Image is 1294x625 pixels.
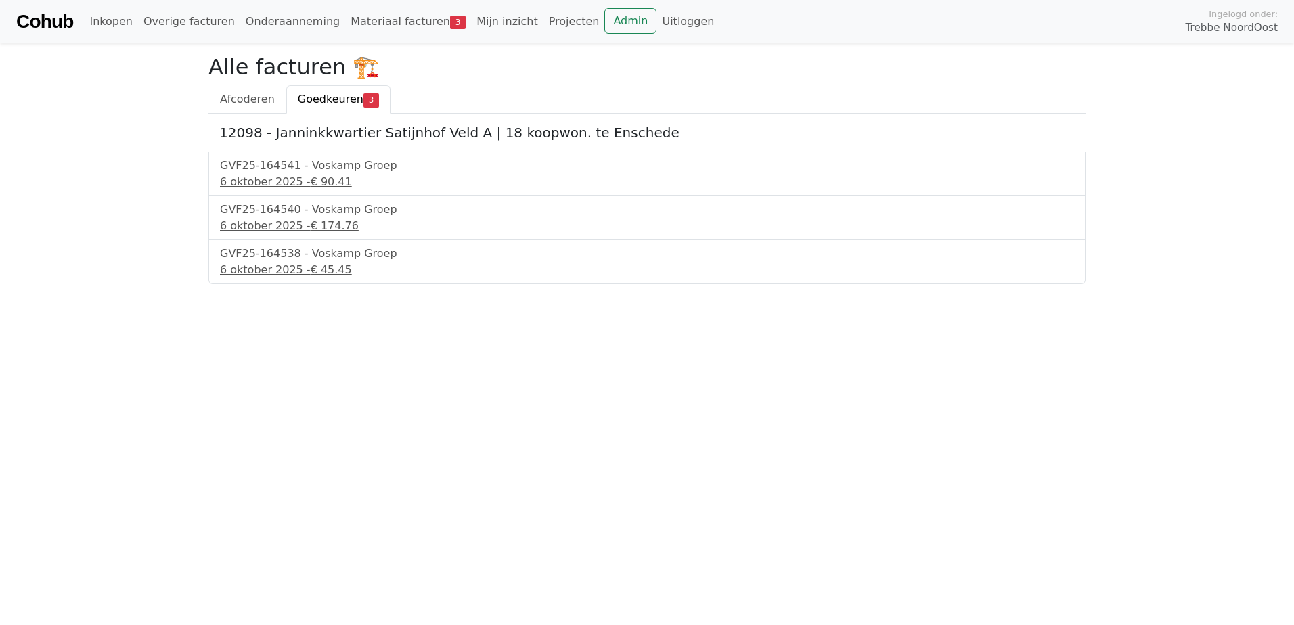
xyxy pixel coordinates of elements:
a: Admin [604,8,656,34]
span: € 90.41 [311,175,352,188]
span: 3 [450,16,466,29]
h2: Alle facturen 🏗️ [208,54,1086,80]
a: Uitloggen [656,8,719,35]
span: Ingelogd onder: [1209,7,1278,20]
a: Inkopen [84,8,137,35]
div: GVF25-164541 - Voskamp Groep [220,158,1074,174]
a: Onderaanneming [240,8,345,35]
a: GVF25-164541 - Voskamp Groep6 oktober 2025 -€ 90.41 [220,158,1074,190]
div: GVF25-164540 - Voskamp Groep [220,202,1074,218]
div: 6 oktober 2025 - [220,174,1074,190]
a: Overige facturen [138,8,240,35]
a: Projecten [543,8,605,35]
div: 6 oktober 2025 - [220,218,1074,234]
span: Trebbe NoordOost [1186,20,1278,36]
a: Mijn inzicht [471,8,543,35]
a: Afcoderen [208,85,286,114]
h5: 12098 - Janninkkwartier Satijnhof Veld A | 18 koopwon. te Enschede [219,124,1075,141]
div: GVF25-164538 - Voskamp Groep [220,246,1074,262]
a: Goedkeuren3 [286,85,391,114]
span: 3 [363,93,379,107]
a: Cohub [16,5,73,38]
a: GVF25-164540 - Voskamp Groep6 oktober 2025 -€ 174.76 [220,202,1074,234]
a: Materiaal facturen3 [345,8,471,35]
span: Goedkeuren [298,93,363,106]
div: 6 oktober 2025 - [220,262,1074,278]
span: € 45.45 [311,263,352,276]
span: € 174.76 [311,219,359,232]
a: GVF25-164538 - Voskamp Groep6 oktober 2025 -€ 45.45 [220,246,1074,278]
span: Afcoderen [220,93,275,106]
